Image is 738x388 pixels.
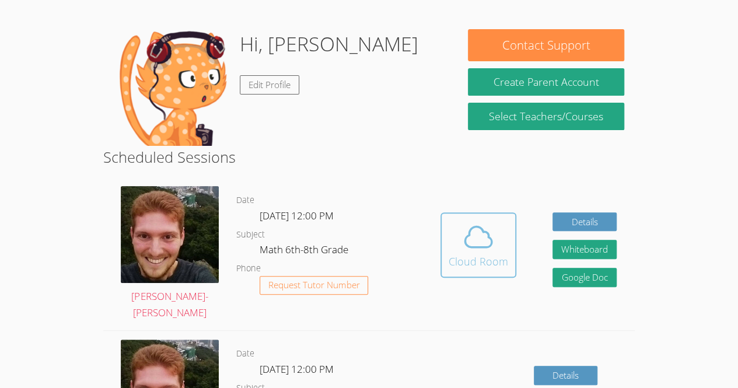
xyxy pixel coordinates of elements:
[121,186,219,282] img: avatar.png
[268,281,360,289] span: Request Tutor Number
[260,209,334,222] span: [DATE] 12:00 PM
[236,347,254,361] dt: Date
[552,268,617,287] a: Google Doc
[468,29,624,61] button: Contact Support
[440,212,516,278] button: Cloud Room
[260,362,334,376] span: [DATE] 12:00 PM
[449,253,508,270] div: Cloud Room
[103,146,635,168] h2: Scheduled Sessions
[236,193,254,208] dt: Date
[468,68,624,96] button: Create Parent Account
[236,228,265,242] dt: Subject
[240,75,299,95] a: Edit Profile
[552,240,617,259] button: Whiteboard
[114,29,230,146] img: default.png
[260,276,369,295] button: Request Tutor Number
[468,103,624,130] a: Select Teachers/Courses
[552,212,617,232] a: Details
[260,242,351,261] dd: Math 6th-8th Grade
[121,186,219,321] a: [PERSON_NAME]-[PERSON_NAME]
[534,366,598,385] a: Details
[236,261,261,276] dt: Phone
[240,29,418,59] h1: Hi, [PERSON_NAME]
